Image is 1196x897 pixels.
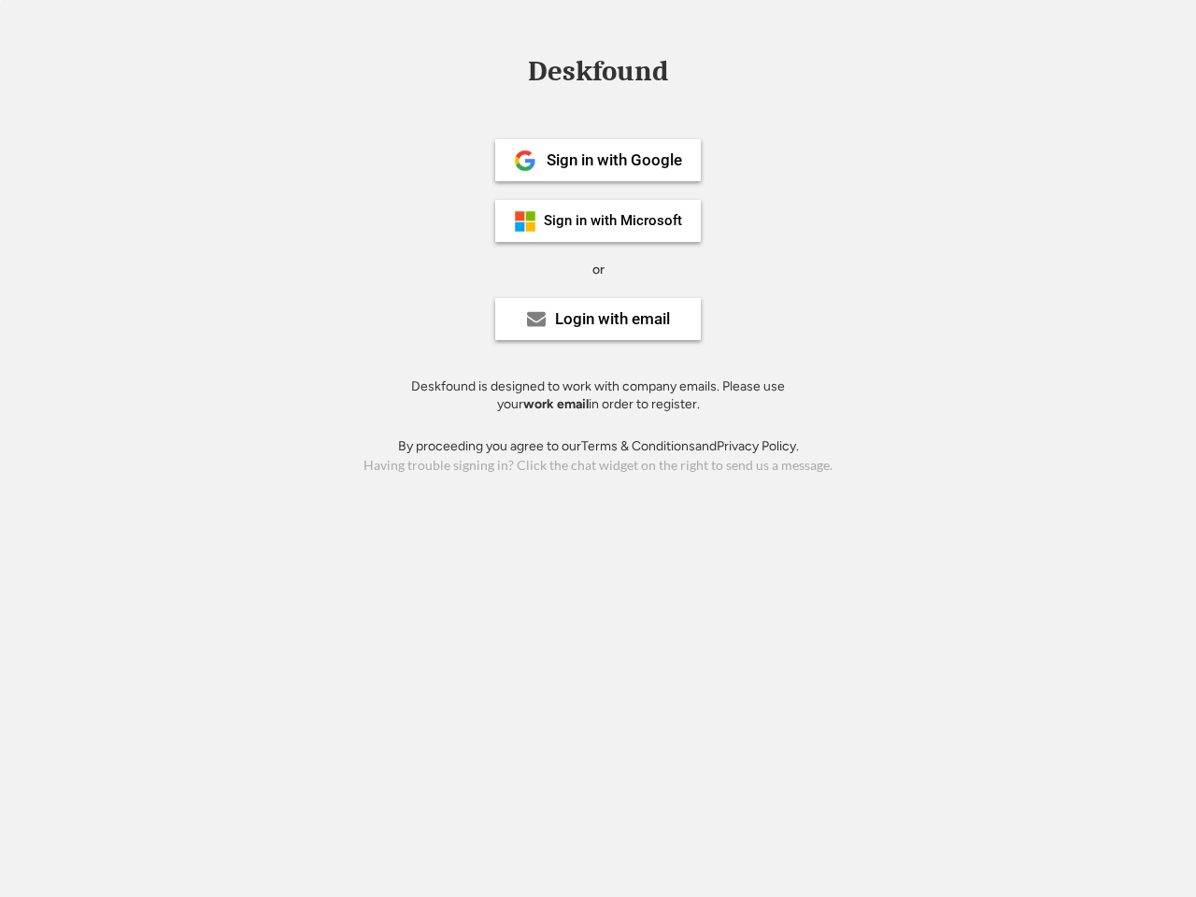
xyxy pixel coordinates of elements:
img: 1024px-Google__G__Logo.svg.png [514,149,536,172]
a: Terms & Conditions [581,438,695,454]
strong: work email [523,396,589,412]
div: Deskfound [519,57,677,86]
div: or [592,261,605,279]
div: Login with email [555,311,670,327]
div: Sign in with Google [547,152,682,168]
div: By proceeding you agree to our and [398,437,799,456]
img: ms-symbollockup_mssymbol_19.png [514,210,536,233]
a: Privacy Policy. [717,438,799,454]
div: Deskfound is designed to work with company emails. Please use your in order to register. [388,377,808,414]
div: Sign in with Microsoft [544,214,682,228]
